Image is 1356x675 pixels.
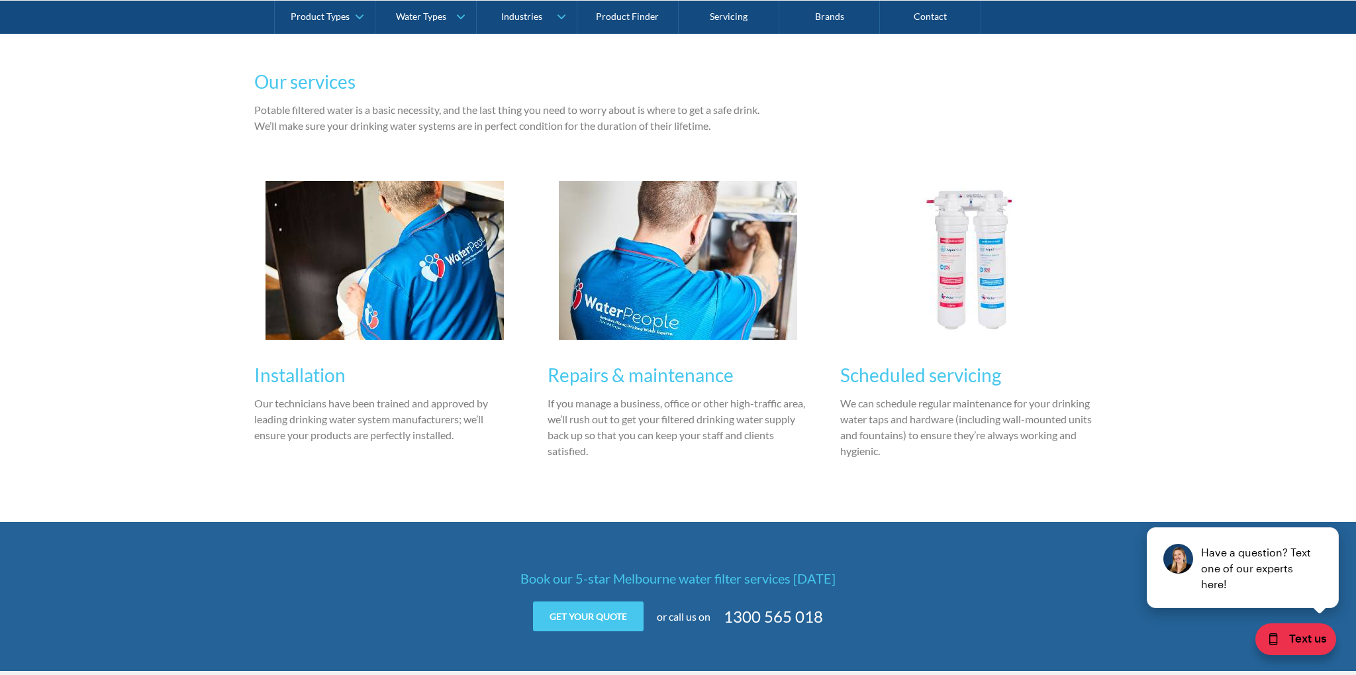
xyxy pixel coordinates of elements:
h3: Installation [254,361,516,389]
p: or call us on [657,609,710,625]
h3: Scheduled servicing [840,361,1102,389]
div: Water Types [396,11,446,22]
p: We can schedule regular maintenance for your drinking water taps and hardware (including wall-mou... [840,395,1102,459]
h3: Repairs & maintenance [548,361,809,389]
img: Repairs & maintenance [559,181,797,340]
iframe: podium webchat widget prompt [1131,466,1356,625]
img: Scheduled servicing [846,187,1097,333]
p: Our technicians have been trained and approved by leading drinking water system manufacturers; we... [254,395,516,443]
h3: Our services [254,68,763,95]
a: 1300 565 018 [724,605,823,629]
p: Potable filtered water is a basic necessity, and the last thing you need to worry about is where ... [254,102,763,134]
img: Installation [266,181,504,340]
h4: Book our 5-star Melbourne water filter services [DATE] [420,568,936,588]
div: Product Types [291,11,350,22]
div: Industries [501,11,542,22]
a: Get your quote [533,601,644,631]
p: If you manage a business, office or other high-traffic area, we’ll rush out to get your filtered ... [548,395,809,459]
iframe: podium webchat widget bubble [1224,609,1356,675]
